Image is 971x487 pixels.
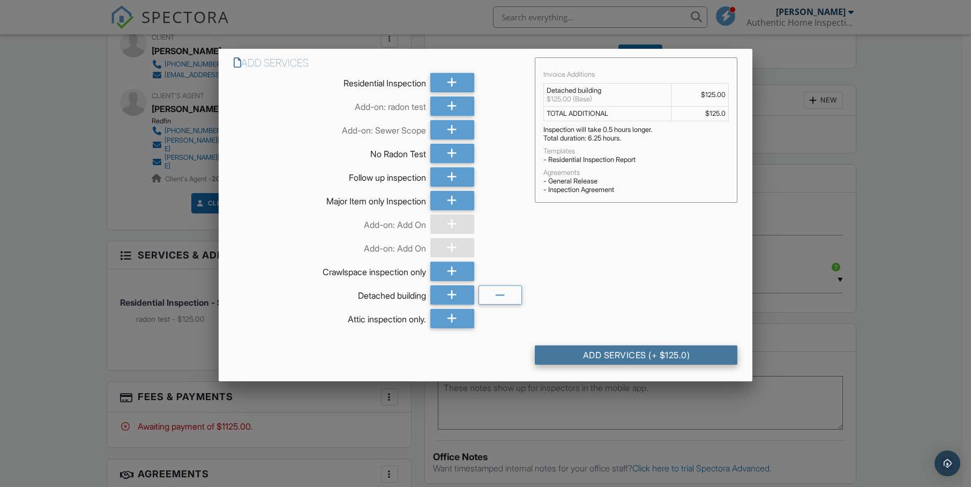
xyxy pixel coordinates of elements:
[234,285,426,301] div: Detached building
[234,167,426,183] div: Follow up inspection
[234,57,522,69] h6: Add Services
[543,134,729,143] div: Total duration: 6.25 hours.
[234,120,426,136] div: Add-on: Sewer Scope
[547,95,668,104] div: $125.00 (Base)
[935,451,960,476] div: Open Intercom Messenger
[234,262,426,278] div: Crawlspace inspection only
[543,156,729,164] div: - Residential Inspection Report
[671,106,728,121] td: $125.0
[543,147,729,156] div: Templates
[535,345,737,365] div: Add Services (+ $125.0)
[543,168,729,177] div: Agreements
[543,70,729,79] div: Invoice Additions
[543,186,729,194] div: - Inspection Agreement
[234,215,426,231] div: Add-on: Add On
[544,83,671,106] td: Detached building
[234,191,426,207] div: Major Item only Inspection
[544,106,671,121] td: TOTAL ADDITIONAL
[234,238,426,254] div: Add-on: Add On
[234,97,426,113] div: Add-on: radon test
[671,83,728,106] td: $125.00
[234,73,426,89] div: Residential Inspection
[543,126,729,134] div: Inspection will take 0.5 hours longer.
[234,144,426,160] div: No Radon Test
[234,309,426,325] div: Attic inspection only.
[543,177,729,186] div: - General Release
